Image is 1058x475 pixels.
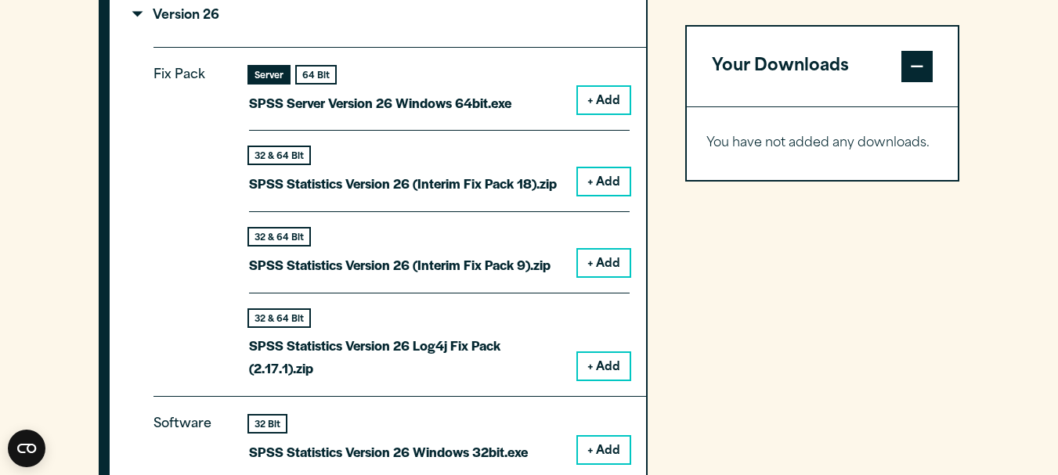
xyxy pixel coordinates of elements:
[249,254,551,276] p: SPSS Statistics Version 26 (Interim Fix Pack 9).zip
[249,92,511,114] p: SPSS Server Version 26 Windows 64bit.exe
[249,172,557,195] p: SPSS Statistics Version 26 (Interim Fix Pack 18).zip
[249,67,289,83] div: Server
[578,168,630,195] button: + Add
[249,147,309,164] div: 32 & 64 Bit
[578,87,630,113] button: + Add
[8,430,45,467] button: Open CMP widget
[706,132,939,155] p: You have not added any downloads.
[249,441,528,463] p: SPSS Statistics Version 26 Windows 32bit.exe
[297,67,335,83] div: 64 Bit
[578,437,630,463] button: + Add
[249,334,565,380] p: SPSS Statistics Version 26 Log4j Fix Pack (2.17.1).zip
[578,353,630,380] button: + Add
[687,106,959,180] div: Your Downloads
[687,27,959,106] button: Your Downloads
[249,416,286,432] div: 32 Bit
[578,250,630,276] button: + Add
[249,229,309,245] div: 32 & 64 Bit
[153,64,224,367] p: Fix Pack
[249,310,309,326] div: 32 & 64 Bit
[135,9,219,22] p: Version 26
